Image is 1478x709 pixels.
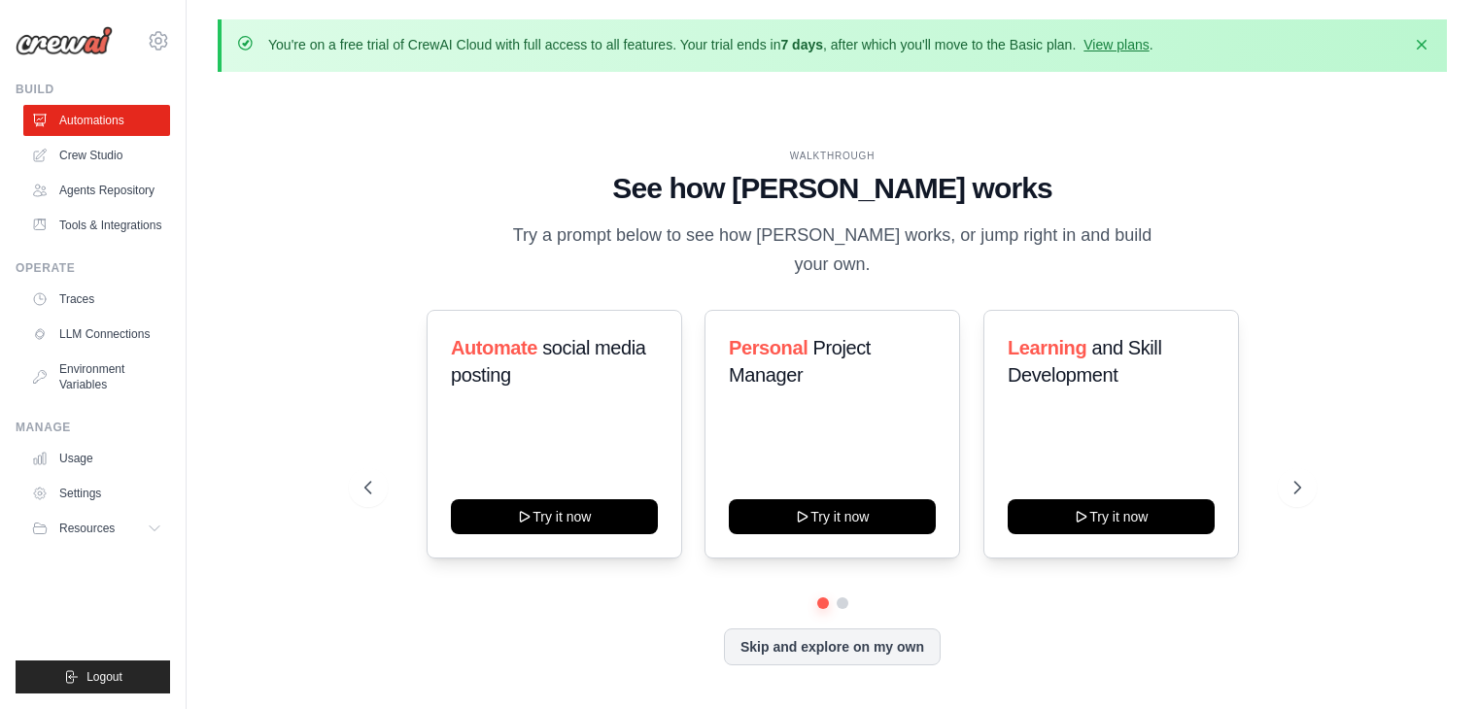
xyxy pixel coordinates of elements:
a: Environment Variables [23,354,170,400]
span: Automate [451,337,537,358]
span: Project Manager [729,337,871,386]
button: Try it now [1008,499,1215,534]
a: LLM Connections [23,319,170,350]
span: social media posting [451,337,646,386]
strong: 7 days [780,37,823,52]
a: Crew Studio [23,140,170,171]
iframe: Chat Widget [1381,616,1478,709]
button: Try it now [729,499,936,534]
div: WALKTHROUGH [364,149,1301,163]
a: Agents Repository [23,175,170,206]
a: Automations [23,105,170,136]
button: Try it now [451,499,658,534]
a: Tools & Integrations [23,210,170,241]
div: Manage [16,420,170,435]
a: View plans [1083,37,1149,52]
img: Logo [16,26,113,55]
p: You're on a free trial of CrewAI Cloud with full access to all features. Your trial ends in , aft... [268,35,1153,54]
h1: See how [PERSON_NAME] works [364,171,1301,206]
div: Operate [16,260,170,276]
a: Usage [23,443,170,474]
div: Build [16,82,170,97]
button: Logout [16,660,170,693]
span: and Skill Development [1008,337,1161,386]
span: Logout [86,669,122,685]
button: Resources [23,513,170,544]
button: Skip and explore on my own [724,628,941,665]
a: Settings [23,478,170,509]
span: Personal [729,337,808,358]
a: Traces [23,284,170,315]
span: Learning [1008,337,1086,358]
p: Try a prompt below to see how [PERSON_NAME] works, or jump right in and build your own. [506,221,1159,279]
span: Resources [59,521,115,536]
